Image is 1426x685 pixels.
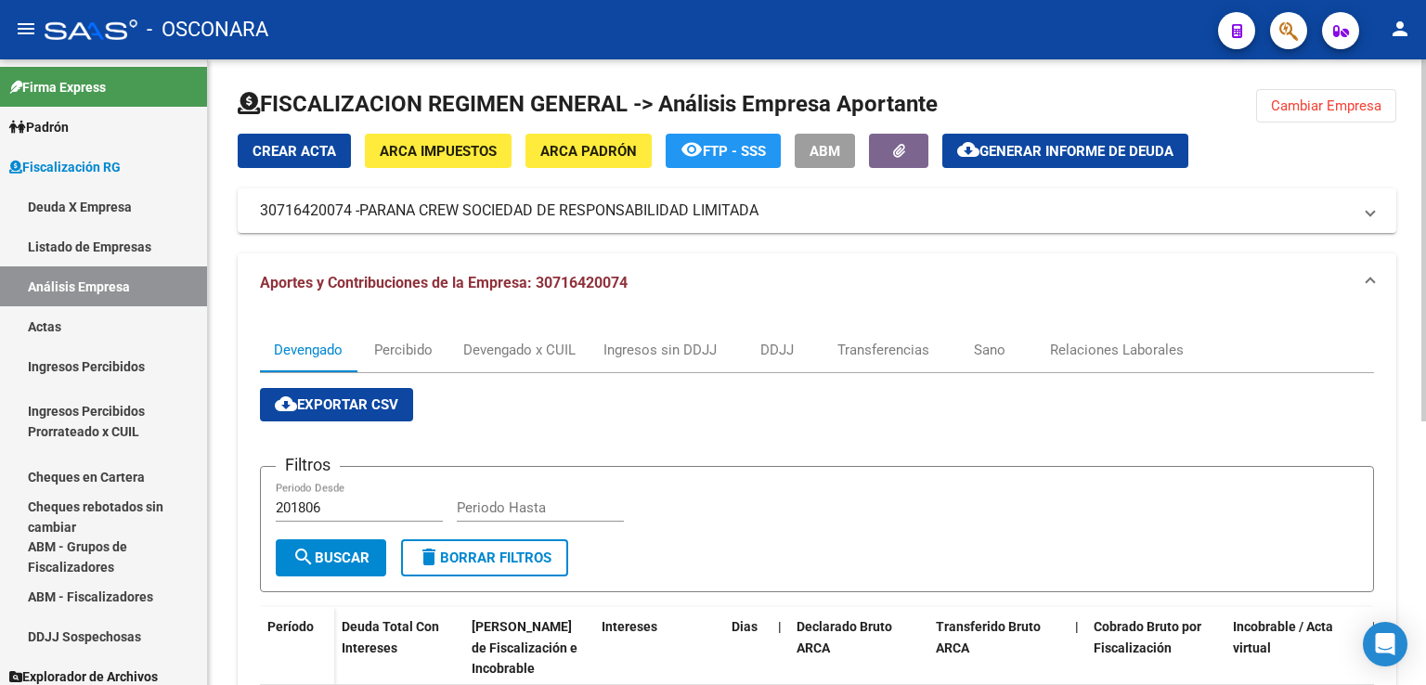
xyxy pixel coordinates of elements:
[401,539,568,576] button: Borrar Filtros
[942,134,1188,168] button: Generar informe de deuda
[760,340,794,360] div: DDJJ
[15,18,37,40] mat-icon: menu
[703,143,766,160] span: FTP - SSS
[238,253,1396,313] mat-expansion-panel-header: Aportes y Contribuciones de la Empresa: 30716420074
[602,619,657,634] span: Intereses
[374,340,433,360] div: Percibido
[797,619,892,655] span: Declarado Bruto ARCA
[795,134,855,168] button: ABM
[957,138,979,161] mat-icon: cloud_download
[292,549,369,566] span: Buscar
[267,619,314,634] span: Período
[238,134,351,168] button: Crear Acta
[603,340,717,360] div: Ingresos sin DDJJ
[525,134,652,168] button: ARCA Padrón
[778,619,782,634] span: |
[260,274,628,291] span: Aportes y Contribuciones de la Empresa: 30716420074
[275,396,398,413] span: Exportar CSV
[472,619,577,677] span: [PERSON_NAME] de Fiscalización e Incobrable
[260,388,413,421] button: Exportar CSV
[253,143,336,160] span: Crear Acta
[9,77,106,97] span: Firma Express
[238,188,1396,233] mat-expansion-panel-header: 30716420074 -PARANA CREW SOCIEDAD DE RESPONSABILIDAD LIMITADA
[418,549,551,566] span: Borrar Filtros
[260,607,334,685] datatable-header-cell: Período
[292,546,315,568] mat-icon: search
[342,619,439,655] span: Deuda Total Con Intereses
[463,340,576,360] div: Devengado x CUIL
[380,143,497,160] span: ARCA Impuestos
[9,157,121,177] span: Fiscalización RG
[238,89,938,119] h1: FISCALIZACION REGIMEN GENERAL -> Análisis Empresa Aportante
[1372,619,1376,634] span: |
[1075,619,1079,634] span: |
[936,619,1041,655] span: Transferido Bruto ARCA
[810,143,840,160] span: ABM
[732,619,758,634] span: Dias
[974,340,1005,360] div: Sano
[359,200,758,221] span: PARANA CREW SOCIEDAD DE RESPONSABILIDAD LIMITADA
[837,340,929,360] div: Transferencias
[1233,619,1333,655] span: Incobrable / Acta virtual
[1094,619,1201,655] span: Cobrado Bruto por Fiscalización
[260,200,1352,221] mat-panel-title: 30716420074 -
[1363,622,1407,666] div: Open Intercom Messenger
[276,452,340,478] h3: Filtros
[666,134,781,168] button: FTP - SSS
[540,143,637,160] span: ARCA Padrón
[418,546,440,568] mat-icon: delete
[275,393,297,415] mat-icon: cloud_download
[9,117,69,137] span: Padrón
[365,134,512,168] button: ARCA Impuestos
[1389,18,1411,40] mat-icon: person
[276,539,386,576] button: Buscar
[979,143,1173,160] span: Generar informe de deuda
[274,340,343,360] div: Devengado
[147,9,268,50] span: - OSCONARA
[681,138,703,161] mat-icon: remove_red_eye
[1256,89,1396,123] button: Cambiar Empresa
[1271,97,1381,114] span: Cambiar Empresa
[1050,340,1184,360] div: Relaciones Laborales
